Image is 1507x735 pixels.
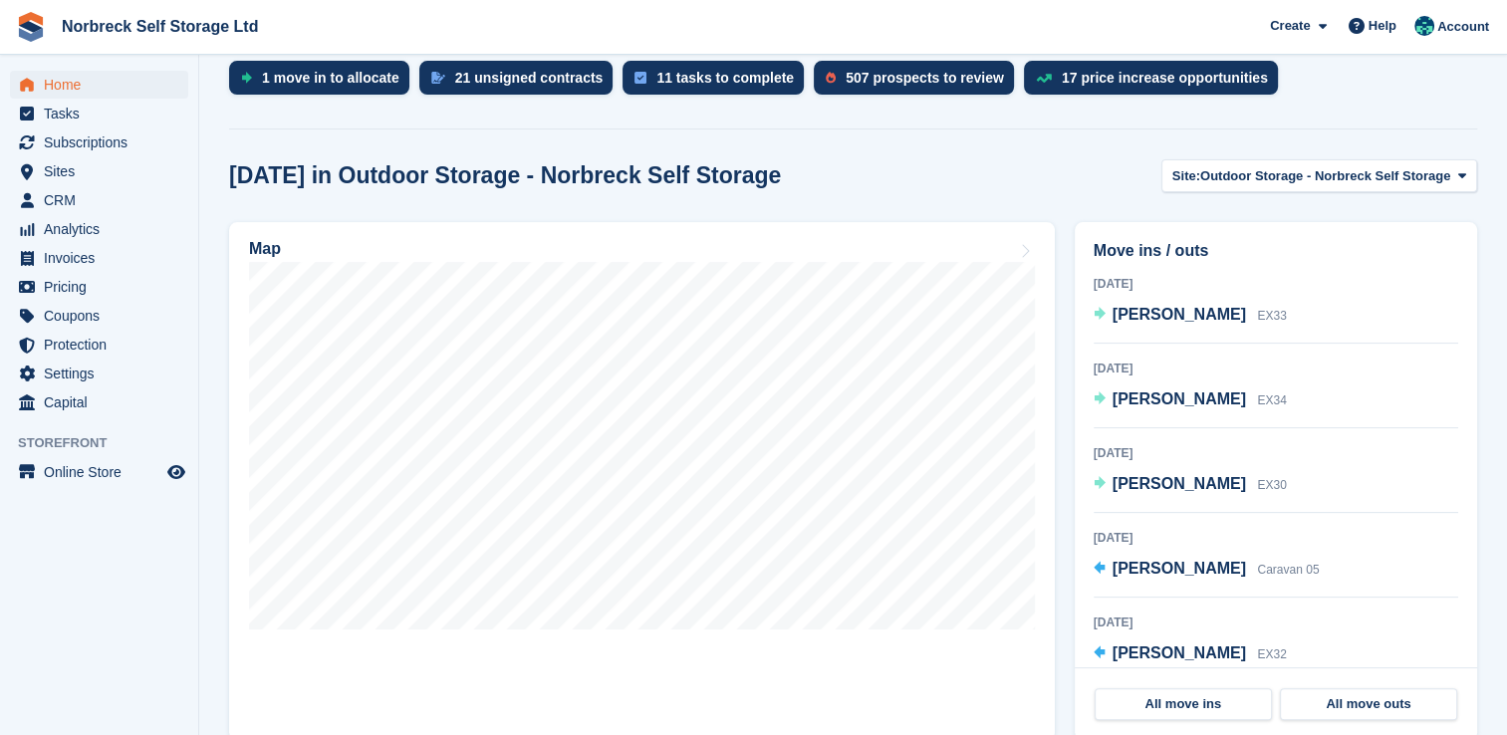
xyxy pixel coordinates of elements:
span: Site: [1172,166,1200,186]
img: stora-icon-8386f47178a22dfd0bd8f6a31ec36ba5ce8667c1dd55bd0f319d3a0aa187defe.svg [16,12,46,42]
a: Preview store [164,460,188,484]
div: [DATE] [1094,444,1458,462]
a: 1 move in to allocate [229,61,419,105]
span: Outdoor Storage - Norbreck Self Storage [1200,166,1450,186]
span: EX32 [1257,647,1286,661]
a: All move outs [1280,688,1457,720]
span: Caravan 05 [1257,563,1319,577]
a: 11 tasks to complete [623,61,814,105]
span: Sites [44,157,163,185]
a: [PERSON_NAME] EX34 [1094,387,1287,413]
a: [PERSON_NAME] Caravan 05 [1094,557,1320,583]
div: 21 unsigned contracts [455,70,604,86]
span: Storefront [18,433,198,453]
div: 11 tasks to complete [656,70,794,86]
a: 507 prospects to review [814,61,1024,105]
span: Subscriptions [44,128,163,156]
img: Sally King [1414,16,1434,36]
span: Account [1437,17,1489,37]
a: Norbreck Self Storage Ltd [54,10,266,43]
a: 21 unsigned contracts [419,61,624,105]
a: [PERSON_NAME] EX32 [1094,641,1287,667]
div: 1 move in to allocate [262,70,399,86]
div: [DATE] [1094,275,1458,293]
span: Pricing [44,273,163,301]
span: Analytics [44,215,163,243]
a: menu [10,360,188,387]
span: CRM [44,186,163,214]
span: Help [1369,16,1396,36]
span: Online Store [44,458,163,486]
a: [PERSON_NAME] EX33 [1094,303,1287,329]
a: menu [10,215,188,243]
a: menu [10,302,188,330]
span: Create [1270,16,1310,36]
a: menu [10,388,188,416]
img: move_ins_to_allocate_icon-fdf77a2bb77ea45bf5b3d319d69a93e2d87916cf1d5bf7949dd705db3b84f3ca.svg [241,72,252,84]
span: [PERSON_NAME] [1113,475,1246,492]
a: All move ins [1095,688,1272,720]
span: Invoices [44,244,163,272]
img: task-75834270c22a3079a89374b754ae025e5fb1db73e45f91037f5363f120a921f8.svg [634,72,646,84]
img: price_increase_opportunities-93ffe204e8149a01c8c9dc8f82e8f89637d9d84a8eef4429ea346261dce0b2c0.svg [1036,74,1052,83]
span: EX33 [1257,309,1286,323]
img: prospect-51fa495bee0391a8d652442698ab0144808aea92771e9ea1ae160a38d050c398.svg [826,72,836,84]
div: [DATE] [1094,613,1458,631]
a: menu [10,244,188,272]
span: [PERSON_NAME] [1113,560,1246,577]
span: Capital [44,388,163,416]
button: Site: Outdoor Storage - Norbreck Self Storage [1161,159,1477,192]
a: menu [10,128,188,156]
a: menu [10,273,188,301]
span: [PERSON_NAME] [1113,390,1246,407]
span: Home [44,71,163,99]
span: Coupons [44,302,163,330]
a: menu [10,157,188,185]
span: Tasks [44,100,163,127]
a: menu [10,71,188,99]
a: 17 price increase opportunities [1024,61,1288,105]
div: [DATE] [1094,360,1458,377]
span: [PERSON_NAME] [1113,644,1246,661]
span: EX34 [1257,393,1286,407]
div: 507 prospects to review [846,70,1004,86]
a: [PERSON_NAME] EX30 [1094,472,1287,498]
h2: Move ins / outs [1094,239,1458,263]
span: Protection [44,331,163,359]
h2: [DATE] in Outdoor Storage - Norbreck Self Storage [229,162,781,189]
span: [PERSON_NAME] [1113,306,1246,323]
h2: Map [249,240,281,258]
a: menu [10,100,188,127]
div: [DATE] [1094,529,1458,547]
a: menu [10,458,188,486]
img: contract_signature_icon-13c848040528278c33f63329250d36e43548de30e8caae1d1a13099fd9432cc5.svg [431,72,445,84]
a: menu [10,186,188,214]
span: EX30 [1257,478,1286,492]
span: Settings [44,360,163,387]
div: 17 price increase opportunities [1062,70,1268,86]
a: menu [10,331,188,359]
